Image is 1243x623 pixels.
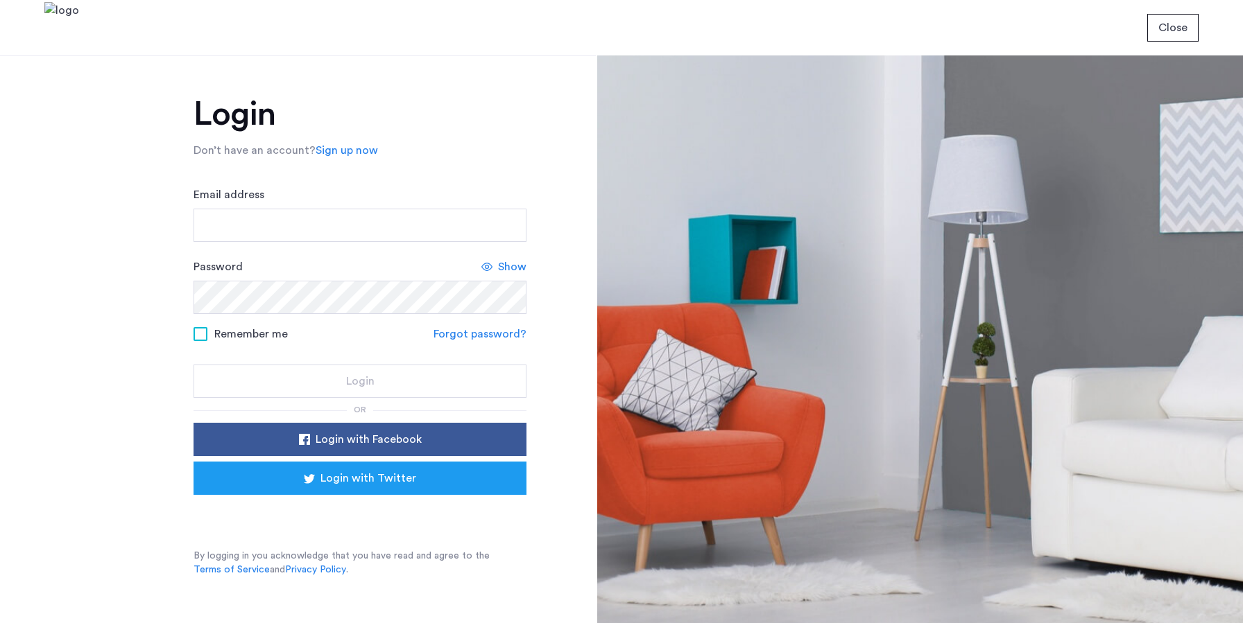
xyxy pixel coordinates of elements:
[194,98,526,131] h1: Login
[194,145,316,156] span: Don’t have an account?
[194,423,526,456] button: button
[316,431,422,448] span: Login with Facebook
[1158,19,1188,36] span: Close
[194,563,270,577] a: Terms of Service
[498,258,526,275] span: Show
[194,549,526,577] p: By logging in you acknowledge that you have read and agree to the and .
[316,142,378,159] a: Sign up now
[434,326,526,342] a: Forgot password?
[194,186,264,203] label: Email address
[354,405,366,414] span: or
[1147,14,1199,42] button: button
[346,373,375,389] span: Login
[44,2,79,54] img: logo
[320,470,416,486] span: Login with Twitter
[214,326,288,342] span: Remember me
[194,462,526,495] button: button
[194,365,526,398] button: button
[285,563,346,577] a: Privacy Policy
[194,258,243,275] label: Password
